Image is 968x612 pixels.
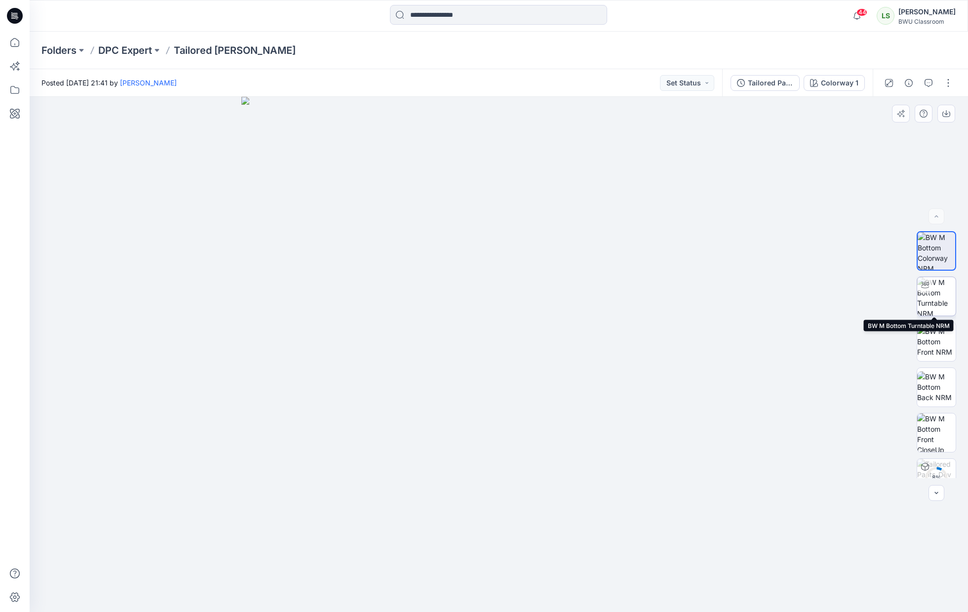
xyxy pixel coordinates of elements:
[804,75,865,91] button: Colorway 1
[917,459,956,497] img: Tailored Pants_Devmini Colorway 1
[98,43,152,57] a: DPC Expert
[731,75,800,91] button: Tailored Pants_Devmini
[898,6,956,18] div: [PERSON_NAME]
[917,277,956,316] img: BW M Bottom Turntable NRM
[241,97,756,612] img: eyJhbGciOiJIUzI1NiIsImtpZCI6IjAiLCJzbHQiOiJzZXMiLCJ0eXAiOiJKV1QifQ.eyJkYXRhIjp7InR5cGUiOiJzdG9yYW...
[174,43,296,57] p: Tailored [PERSON_NAME]
[917,413,956,452] img: BW M Bottom Front CloseUp NRM
[120,79,177,87] a: [PERSON_NAME]
[41,78,177,88] span: Posted [DATE] 21:41 by
[901,75,917,91] button: Details
[748,78,793,88] div: Tailored Pants_Devmini
[821,78,858,88] div: Colorway 1
[877,7,894,25] div: LS
[917,371,956,403] img: BW M Bottom Back NRM
[41,43,77,57] a: Folders
[898,18,956,25] div: BWU Classroom
[917,326,956,357] img: BW M Bottom Front NRM
[918,232,955,270] img: BW M Bottom Colorway NRM
[856,8,867,16] span: 44
[925,474,948,482] div: 8 %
